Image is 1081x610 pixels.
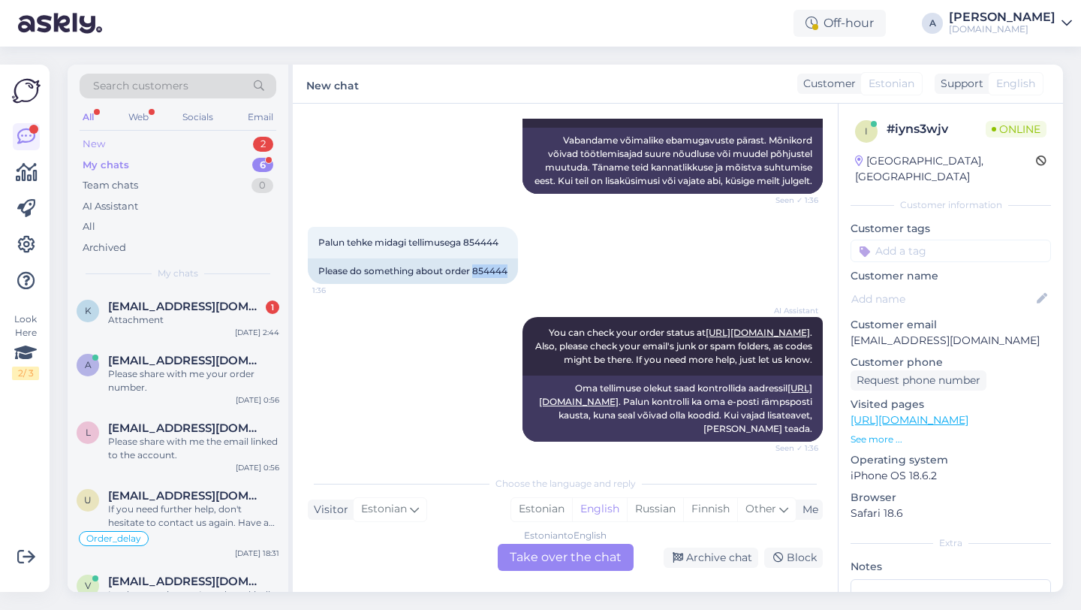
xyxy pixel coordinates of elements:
[108,503,279,530] div: If you need further help, don't hesitate to contact us again. Have a great day!
[158,267,198,280] span: My chats
[851,413,968,427] a: [URL][DOMAIN_NAME]
[664,548,758,568] div: Archive chat
[762,305,818,316] span: AI Assistant
[949,23,1055,35] div: [DOMAIN_NAME]
[762,195,818,206] span: Seen ✓ 1:36
[80,107,97,127] div: All
[312,285,369,296] span: 1:36
[706,327,810,338] a: [URL][DOMAIN_NAME]
[851,355,1051,370] p: Customer phone
[251,178,273,193] div: 0
[922,13,943,34] div: A
[764,548,823,568] div: Block
[524,529,607,542] div: Estonian to English
[851,198,1051,212] div: Customer information
[93,78,188,94] span: Search customers
[12,77,41,105] img: Askly Logo
[12,313,39,380] div: Look Here
[986,121,1046,137] span: Online
[83,137,105,152] div: New
[869,76,914,92] span: Estonian
[235,548,279,559] div: [DATE] 18:31
[86,534,141,543] span: Order_delay
[83,219,95,234] div: All
[851,397,1051,412] p: Visited pages
[851,452,1051,468] p: Operating system
[266,300,279,314] div: 1
[83,240,126,255] div: Archived
[851,468,1051,484] p: iPhone OS 18.6.2
[86,427,91,438] span: l
[306,74,359,94] label: New chat
[851,433,1051,446] p: See more ...
[851,536,1051,550] div: Extra
[84,494,92,506] span: u
[179,107,216,127] div: Socials
[12,367,39,380] div: 2 / 3
[308,502,348,518] div: Visitor
[245,107,276,127] div: Email
[253,137,273,152] div: 2
[535,327,815,365] span: You can check your order status at . Also, please check your email's junk or spam folders, as cod...
[236,462,279,473] div: [DATE] 0:56
[125,107,152,127] div: Web
[85,580,91,591] span: v
[361,501,407,518] span: Estonian
[318,237,498,248] span: Palun tehke midagi tellimusega 854444
[851,333,1051,349] p: [EMAIL_ADDRESS][DOMAIN_NAME]
[85,359,92,370] span: a
[851,317,1051,333] p: Customer email
[108,489,264,503] span: unclemi13@gmail.com
[108,354,264,367] span: alar.kaljo@gmail.com
[851,490,1051,506] p: Browser
[851,221,1051,237] p: Customer tags
[851,370,986,391] div: Request phone number
[683,498,737,521] div: Finnish
[572,498,627,521] div: English
[235,327,279,338] div: [DATE] 2:44
[935,76,983,92] div: Support
[851,268,1051,284] p: Customer name
[83,158,129,173] div: My chats
[887,120,986,138] div: # iyns3wjv
[252,158,273,173] div: 6
[236,394,279,406] div: [DATE] 0:56
[308,258,518,284] div: Please do something about order 854444
[108,313,279,327] div: Attachment
[851,291,1034,307] input: Add name
[108,575,264,588] span: valdemirasagatauskiene1@yahoo.com
[308,477,823,491] div: Choose the language and reply
[108,421,264,435] span: linell0090@gmail.com
[522,376,823,442] div: Oma tellimuse olekut saad kontrollida aadressil . Palun kontrolli ka oma e-posti rämpsposti kaust...
[762,442,818,454] span: Seen ✓ 1:36
[865,125,868,137] span: i
[83,178,138,193] div: Team chats
[855,153,1036,185] div: [GEOGRAPHIC_DATA], [GEOGRAPHIC_DATA]
[797,76,856,92] div: Customer
[793,10,886,37] div: Off-hour
[796,502,818,518] div: Me
[522,128,823,194] div: Vabandame võimalike ebamugavuste pärast. Mõnikord võivad töötlemisajad suure nõudluse või muudel ...
[627,498,683,521] div: Russian
[996,76,1035,92] span: English
[498,544,634,571] div: Take over the chat
[745,502,776,515] span: Other
[851,559,1051,575] p: Notes
[85,305,92,316] span: k
[949,11,1055,23] div: [PERSON_NAME]
[851,506,1051,521] p: Safari 18.6
[511,498,572,521] div: Estonian
[108,367,279,394] div: Please share with me your order number.
[949,11,1072,35] a: [PERSON_NAME][DOMAIN_NAME]
[851,240,1051,262] input: Add a tag
[108,435,279,462] div: Please share with me the email linked to the account.
[108,300,264,313] span: kallekenk1@outlook.com
[83,199,138,214] div: AI Assistant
